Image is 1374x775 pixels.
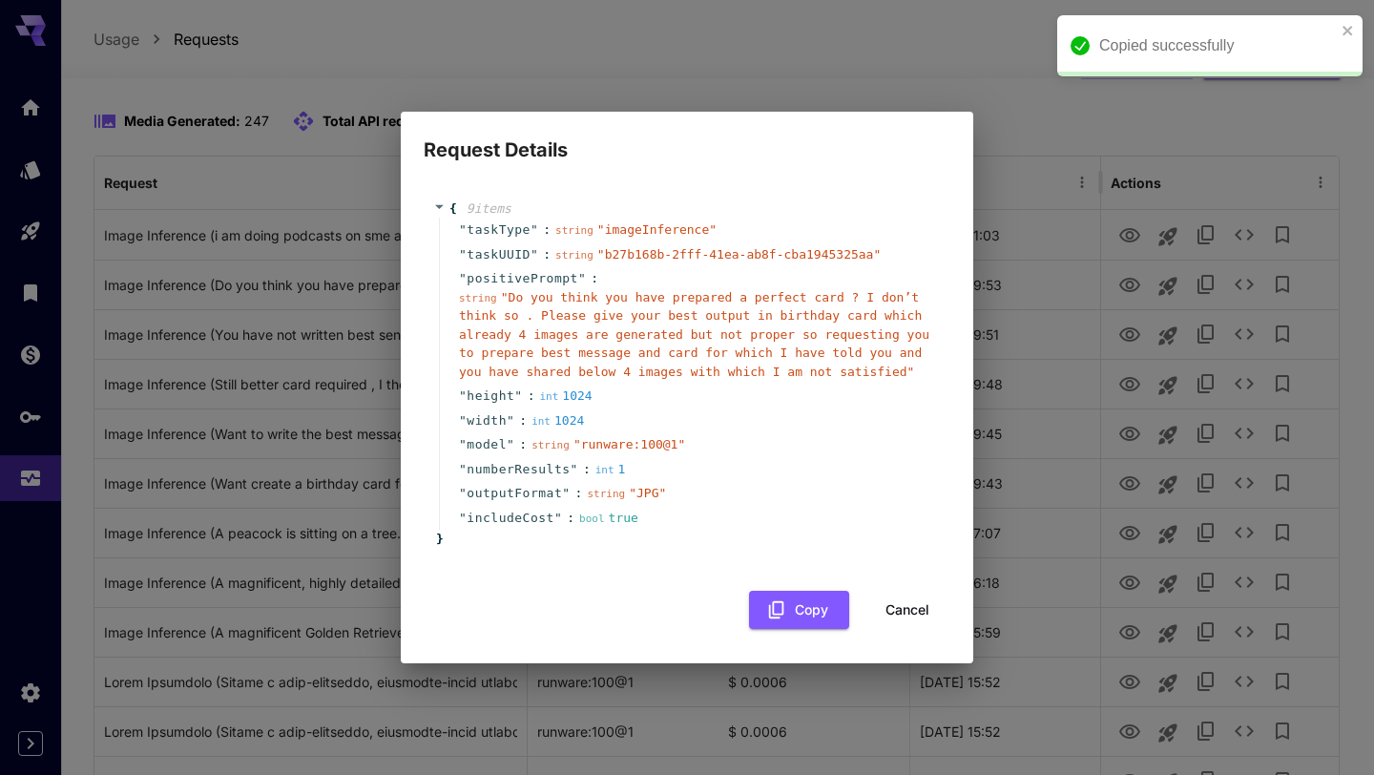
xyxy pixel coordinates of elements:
div: 1024 [531,411,584,430]
span: " [459,271,467,285]
span: bool [579,513,605,525]
span: " [531,247,538,262]
span: string [555,224,593,237]
span: width [467,411,507,430]
span: " Do you think you have prepared a perfect card ? I don’t think so . Please give your best output... [459,290,929,379]
span: " JPG " [629,486,666,500]
span: " [507,413,514,428]
span: taskType [467,220,531,240]
span: : [591,269,598,288]
button: Cancel [864,591,950,630]
span: string [587,488,625,500]
span: positivePrompt [467,269,578,288]
span: } [433,530,444,549]
span: : [543,245,551,264]
span: : [567,509,574,528]
span: taskUUID [467,245,531,264]
span: " [578,271,586,285]
span: 9 item s [467,201,511,216]
span: int [531,415,551,428]
span: outputFormat [467,484,562,503]
div: 1 [595,460,626,479]
button: close [1342,23,1355,38]
span: string [555,249,593,262]
div: 1024 [539,387,592,406]
span: " b27b168b-2fff-41ea-ab8f-cba1945325aa " [597,247,881,262]
span: : [575,484,583,503]
span: " [514,388,522,403]
div: Copied successfully [1099,34,1336,57]
span: : [519,435,527,454]
span: " [459,247,467,262]
span: " [459,437,467,451]
span: height [467,387,514,406]
span: " [459,222,467,237]
span: string [459,292,497,304]
span: : [583,460,591,479]
span: " [459,486,467,500]
span: int [539,390,558,403]
h2: Request Details [401,112,973,165]
span: " [531,222,538,237]
span: includeCost [467,509,554,528]
span: " [562,486,570,500]
span: : [519,411,527,430]
span: " [554,511,562,525]
span: " [571,462,578,476]
span: " imageInference " [597,222,717,237]
span: model [467,435,507,454]
button: Copy [749,591,849,630]
span: " runware:100@1 " [573,437,685,451]
span: { [449,199,457,219]
span: " [507,437,514,451]
span: : [528,387,535,406]
span: numberResults [467,460,570,479]
span: string [531,439,570,451]
span: " [459,413,467,428]
span: " [459,388,467,403]
span: " [459,511,467,525]
span: " [459,462,467,476]
div: true [579,509,638,528]
span: : [543,220,551,240]
span: int [595,464,614,476]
